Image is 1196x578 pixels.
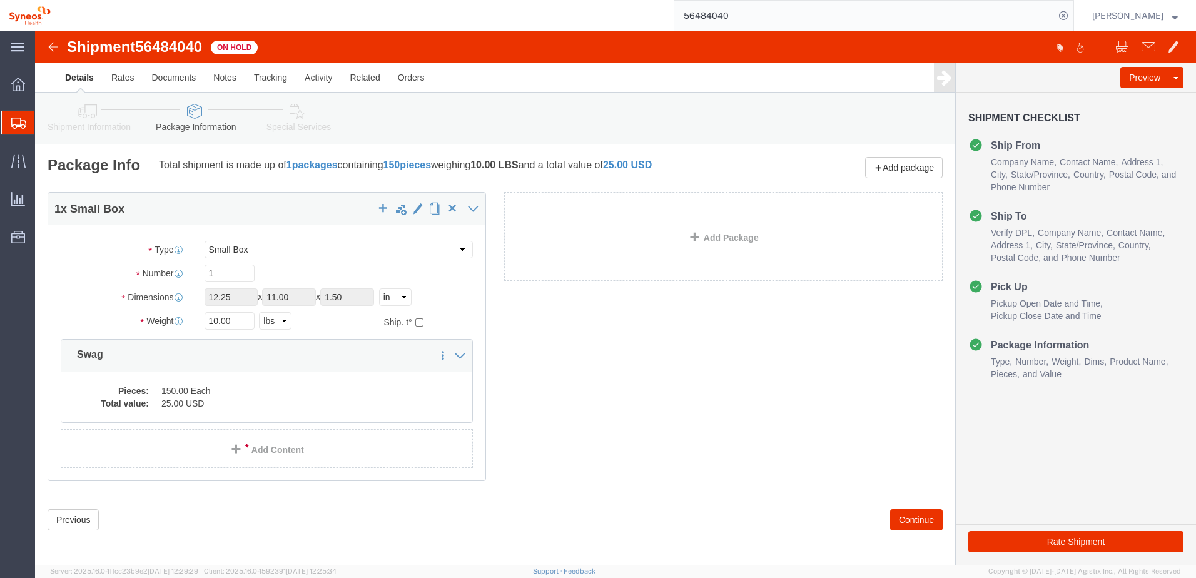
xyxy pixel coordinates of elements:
span: Natan Tateishi [1092,9,1163,23]
span: Client: 2025.16.0-1592391 [204,567,337,575]
span: Server: 2025.16.0-1ffcc23b9e2 [50,567,198,575]
span: [DATE] 12:29:29 [148,567,198,575]
a: Feedback [564,567,595,575]
button: [PERSON_NAME] [1092,8,1178,23]
a: Support [533,567,564,575]
iframe: FS Legacy Container [35,31,1196,565]
span: Copyright © [DATE]-[DATE] Agistix Inc., All Rights Reserved [988,566,1181,577]
img: logo [9,6,51,25]
input: Search for shipment number, reference number [674,1,1055,31]
span: [DATE] 12:25:34 [286,567,337,575]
